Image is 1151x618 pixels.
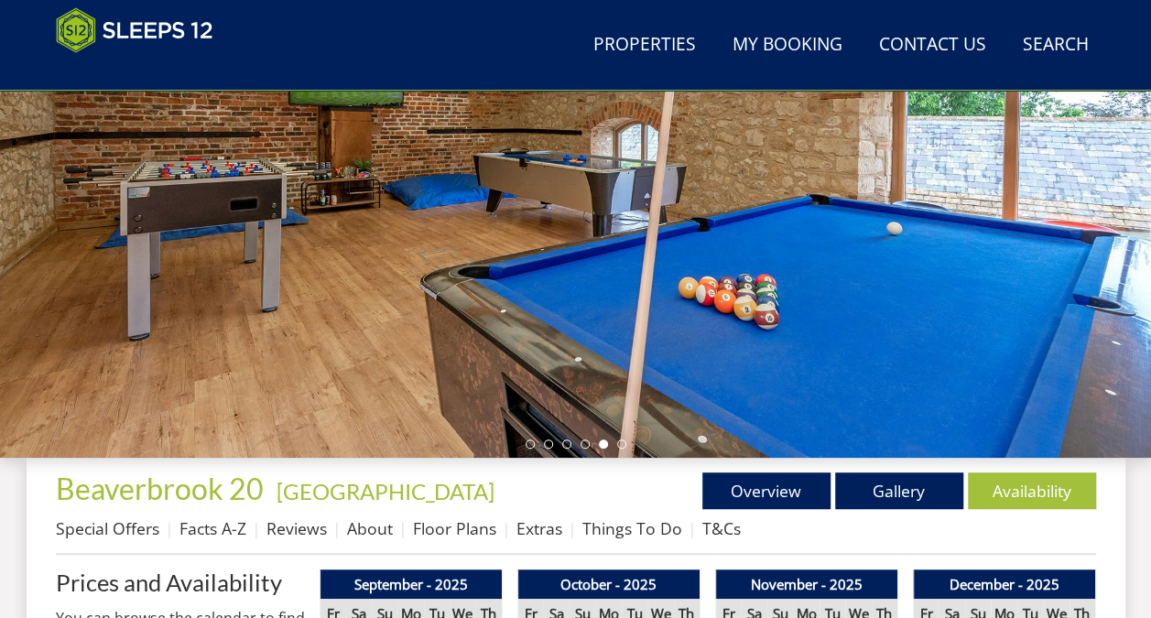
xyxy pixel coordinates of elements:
[913,569,1095,600] th: December - 2025
[269,478,494,504] span: -
[47,64,239,80] iframe: Customer reviews powered by Trustpilot
[582,517,682,539] a: Things To Do
[179,517,246,539] a: Facts A-Z
[413,517,496,539] a: Floor Plans
[347,517,393,539] a: About
[725,25,850,66] a: My Booking
[56,471,269,506] a: Beaverbrook 20
[702,472,831,509] a: Overview
[968,472,1096,509] a: Availability
[320,569,502,600] th: September - 2025
[56,471,264,506] span: Beaverbrook 20
[715,569,897,600] th: November - 2025
[56,517,159,539] a: Special Offers
[56,569,305,595] a: Prices and Availability
[702,517,741,539] a: T&Cs
[872,25,994,66] a: Contact Us
[586,25,703,66] a: Properties
[516,517,562,539] a: Extras
[56,7,213,53] img: Sleeps 12
[517,569,700,600] th: October - 2025
[277,478,494,504] a: [GEOGRAPHIC_DATA]
[1015,25,1096,66] a: Search
[266,517,327,539] a: Reviews
[835,472,963,509] a: Gallery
